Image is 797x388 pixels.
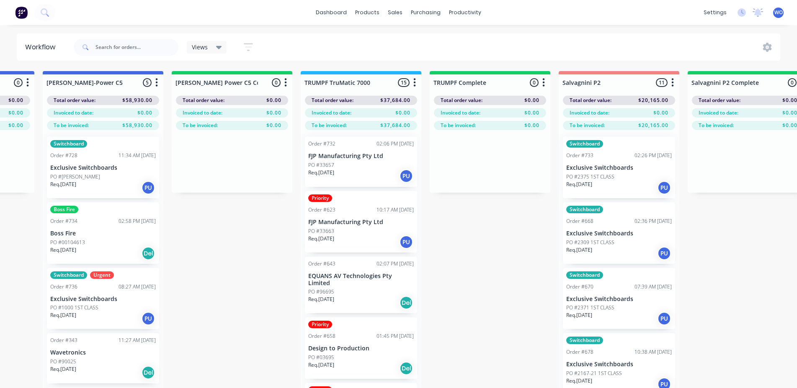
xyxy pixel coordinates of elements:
[183,109,222,117] span: Invoiced to date:
[8,122,23,129] span: $0.00
[563,268,675,329] div: SwitchboardOrder #67007:39 AM [DATE]Exclusive SwitchboardsPO #2371 1ST CLASSReq.[DATE]PU
[266,122,281,129] span: $0.00
[305,257,417,314] div: Order #64302:07 PM [DATE]EQUANS AV Technologies Pty LimitedPO #96695Req.[DATE]Del
[524,97,539,104] span: $0.00
[699,97,740,104] span: Total order value:
[566,337,603,344] div: Switchboard
[47,137,159,198] div: SwitchboardOrder #72811:34 AM [DATE]Exclusive SwitchboardsPO #[PERSON_NAME]Req.[DATE]PU
[308,288,334,296] p: PO #96695
[566,370,622,377] p: PO #2167-21 1ST CLASS
[47,333,159,383] div: Order #34311:27 AM [DATE]WavetronicsPO #90025Req.[DATE]Del
[142,247,155,260] div: Del
[380,122,410,129] span: $37,684.00
[638,122,668,129] span: $20,165.00
[635,283,672,291] div: 07:39 AM [DATE]
[305,137,417,187] div: Order #73202:06 PM [DATE]FJP Manufacturing Pty LtdPO #33657Req.[DATE]PU
[142,366,155,379] div: Del
[566,173,614,181] p: PO #2375 1ST CLASS
[566,239,614,246] p: PO #2309 1ST CLASS
[50,152,77,159] div: Order #728
[635,348,672,356] div: 10:38 AM [DATE]
[308,206,335,214] div: Order #623
[524,122,539,129] span: $0.00
[699,6,731,19] div: settings
[308,219,414,226] p: FJP Manufacturing Pty Ltd
[570,109,609,117] span: Invoiced to date:
[570,122,605,129] span: To be invoiced:
[566,283,593,291] div: Order #670
[266,109,281,117] span: $0.00
[312,97,353,104] span: Total order value:
[400,169,413,183] div: PU
[312,122,347,129] span: To be invoiced:
[183,122,218,129] span: To be invoiced:
[50,173,100,181] p: PO #[PERSON_NAME]
[566,348,593,356] div: Order #678
[308,332,335,340] div: Order #658
[566,140,603,148] div: Switchboard
[183,97,224,104] span: Total order value:
[524,109,539,117] span: $0.00
[50,296,156,303] p: Exclusive Switchboards
[119,152,156,159] div: 11:34 AM [DATE]
[380,97,410,104] span: $37,684.00
[192,43,208,51] span: Views
[308,169,334,176] p: Req. [DATE]
[635,217,672,225] div: 02:36 PM [DATE]
[407,6,445,19] div: purchasing
[305,317,417,379] div: PriorityOrder #65801:45 PM [DATE]Design to ProductionPO #03695Req.[DATE]Del
[566,361,672,368] p: Exclusive Switchboards
[441,109,480,117] span: Invoiced to date:
[95,39,178,56] input: Search for orders...
[563,202,675,264] div: SwitchboardOrder #66802:36 PM [DATE]Exclusive SwitchboardsPO #2309 1ST CLASSReq.[DATE]PU
[566,271,603,279] div: Switchboard
[50,365,76,373] p: Req. [DATE]
[308,227,334,235] p: PO #33663
[308,140,335,148] div: Order #732
[8,97,23,104] span: $0.00
[308,153,414,160] p: FJP Manufacturing Pty Ltd
[50,181,76,188] p: Req. [DATE]
[570,97,611,104] span: Total order value:
[395,109,410,117] span: $0.00
[50,349,156,356] p: Wavetronics
[566,164,672,171] p: Exclusive Switchboards
[638,97,668,104] span: $20,165.00
[400,362,413,375] div: Del
[54,109,93,117] span: Invoiced to date:
[566,217,593,225] div: Order #668
[122,122,152,129] span: $58,930.00
[50,358,76,365] p: PO #90025
[308,321,332,328] div: Priority
[25,42,59,52] div: Workflow
[50,311,76,319] p: Req. [DATE]
[47,202,159,264] div: Boss FireOrder #73402:58 PM [DATE]Boss FirePO #00104613Req.[DATE]Del
[658,247,671,260] div: PU
[658,181,671,194] div: PU
[445,6,485,19] div: productivity
[308,296,334,303] p: Req. [DATE]
[308,345,414,352] p: Design to Production
[441,97,482,104] span: Total order value:
[90,271,114,279] div: Urgent
[699,109,738,117] span: Invoiced to date:
[50,206,78,213] div: Boss Fire
[566,206,603,213] div: Switchboard
[119,337,156,344] div: 11:27 AM [DATE]
[441,122,476,129] span: To be invoiced:
[50,164,156,171] p: Exclusive Switchboards
[50,140,87,148] div: Switchboard
[566,152,593,159] div: Order #733
[312,6,351,19] a: dashboard
[308,361,334,369] p: Req. [DATE]
[566,377,592,385] p: Req. [DATE]
[566,230,672,237] p: Exclusive Switchboards
[566,304,614,311] p: PO #2371 1ST CLASS
[50,239,85,246] p: PO #00104613
[308,194,332,202] div: Priority
[377,332,414,340] div: 01:45 PM [DATE]
[119,217,156,225] div: 02:58 PM [DATE]
[563,137,675,198] div: SwitchboardOrder #73302:26 PM [DATE]Exclusive SwitchboardsPO #2375 1ST CLASSReq.[DATE]PU
[377,260,414,268] div: 02:07 PM [DATE]
[699,122,734,129] span: To be invoiced:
